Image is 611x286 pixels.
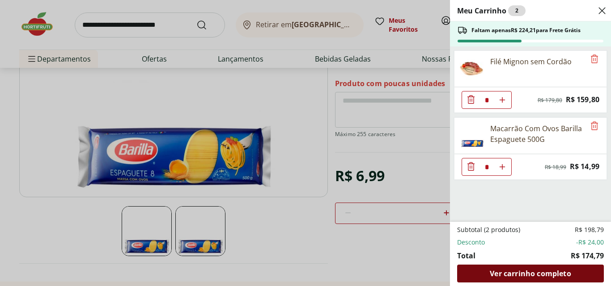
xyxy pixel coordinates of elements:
button: Remove [589,54,600,65]
img: Principal [460,123,485,148]
span: R$ 14,99 [570,161,599,173]
h2: Meu Carrinho [457,5,526,16]
span: Desconto [457,238,485,247]
input: Quantidade Atual [480,158,493,175]
span: R$ 198,79 [575,225,604,234]
button: Remove [589,121,600,132]
a: Ver carrinho completo [457,265,604,282]
button: Diminuir Quantidade [462,91,480,109]
span: R$ 179,80 [538,97,562,104]
button: Diminuir Quantidade [462,158,480,176]
div: 2 [508,5,526,16]
span: R$ 18,99 [545,164,566,171]
span: -R$ 24,00 [576,238,604,247]
div: Macarrão Com Ovos Barilla Espaguete 500G [490,123,585,145]
input: Quantidade Atual [480,91,493,108]
button: Aumentar Quantidade [493,91,511,109]
span: Total [457,250,475,261]
button: Aumentar Quantidade [493,158,511,176]
span: R$ 174,79 [571,250,604,261]
span: Subtotal (2 produtos) [457,225,520,234]
span: Faltam apenas R$ 224,21 para Frete Grátis [471,27,581,34]
div: Filé Mignon sem Cordão [490,56,572,67]
span: R$ 159,80 [566,94,599,106]
img: Filé Mignon sem Cordão [460,56,485,81]
span: Ver carrinho completo [490,270,571,277]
